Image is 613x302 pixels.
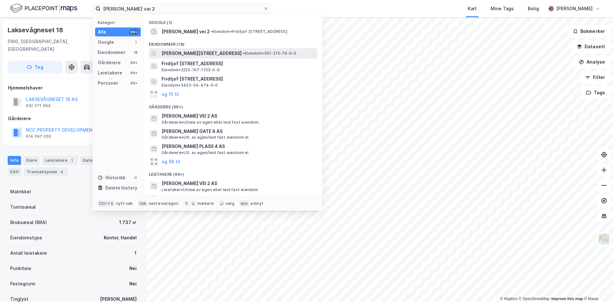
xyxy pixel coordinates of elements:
[162,158,180,166] button: og 96 til
[491,5,514,12] div: Mine Tags
[528,5,539,12] div: Bolig
[573,56,610,68] button: Analyse
[98,49,125,56] div: Eiendommer
[162,83,218,88] span: Eiendom • 3423-54-474-0-0
[10,203,36,211] div: Tomteareal
[162,187,258,192] span: Leietaker • Utleie av egen eller leid fast eiendom
[69,157,75,164] div: 1
[500,297,518,301] a: Mapbox
[162,28,210,35] span: [PERSON_NAME] vei 2
[162,135,250,140] span: Gårdeiere • Utl. av egen/leid fast eiendom el.
[10,249,47,257] div: Antall leietakere
[162,143,315,150] span: [PERSON_NAME] PLASS 4 AS
[10,3,77,14] img: logo.f888ab2527a4732fd821a326f86c7f29.svg
[567,25,610,38] button: Bokmerker
[581,86,610,99] button: Tags
[162,180,315,187] span: [PERSON_NAME] VEI 2 AS
[580,71,610,84] button: Filter
[149,201,179,206] div: neste kategori
[129,29,138,35] div: 99+
[26,103,51,108] div: 932 571 994
[162,60,315,67] span: Fridtjof [STREET_ADDRESS]
[468,5,477,12] div: Kart
[10,234,42,242] div: Eiendomstype
[162,150,250,155] span: Gårdeiere • Utl. av egen/leid fast eiendom el.
[138,200,148,207] div: tab
[98,200,115,207] div: Ctrl + k
[8,38,110,53] div: 5160, [GEOGRAPHIC_DATA], [GEOGRAPHIC_DATA]
[162,50,242,57] span: [PERSON_NAME][STREET_ADDRESS]
[8,25,64,35] div: Laksevågneset 18
[211,29,213,34] span: •
[104,234,137,242] div: Kontor, Handel
[250,201,263,206] div: avbryt
[162,120,259,125] span: Gårdeiere • Utleie av egen eller leid fast eiendom
[8,167,21,176] div: ESG
[243,51,245,56] span: •
[556,5,593,12] div: [PERSON_NAME]
[162,195,213,203] span: [PERSON_NAME] VEI 28
[226,201,234,206] div: velg
[129,70,138,75] div: 99+
[581,271,613,302] iframe: Chat Widget
[129,60,138,65] div: 99+
[162,90,179,98] button: og 15 til
[10,265,31,272] div: Punktleie
[144,167,322,178] div: Leietakere (99+)
[598,233,610,245] img: Z
[211,29,287,34] span: Eiendom • Fridtjof [STREET_ADDRESS]
[243,51,297,56] span: Eiendom • 301-215-74-0-0
[129,81,138,86] div: 99+
[98,59,121,66] div: Gårdeiere
[26,134,51,139] div: 914 597 056
[144,37,322,48] div: Eiendommer (18)
[80,156,112,165] div: Datasett
[162,75,315,83] span: Fridtjof [STREET_ADDRESS]
[10,188,31,196] div: Matrikkel
[116,201,133,206] div: nytt søk
[519,297,550,301] a: OpenStreetMap
[133,175,138,180] div: 0
[133,50,138,55] div: 18
[8,115,139,122] div: Gårdeiere
[98,38,114,46] div: Google
[98,69,122,77] div: Leietakere
[162,112,315,120] span: [PERSON_NAME] VEI 2 AS
[98,28,106,36] div: Alle
[551,297,583,301] a: Improve this map
[8,84,139,92] div: Hjemmelshaver
[59,169,65,175] div: 6
[42,156,78,165] div: Leietakere
[24,156,40,165] div: Eiere
[239,200,249,207] div: esc
[8,156,21,165] div: Info
[144,99,322,111] div: Gårdeiere (99+)
[105,184,137,192] div: Delete history
[162,67,220,73] span: Eiendom • 3222-107-1153-0-0
[571,40,610,53] button: Datasett
[101,4,263,13] input: Søk på adresse, matrikkel, gårdeiere, leietakere eller personer
[162,128,315,135] span: [PERSON_NAME] GATE 8 AS
[133,40,138,45] div: 1
[119,219,137,226] div: 1 737 ㎡
[129,265,137,272] div: Nei
[10,280,35,288] div: Festegrunn
[144,15,322,27] div: Google (1)
[8,61,63,74] button: Tag
[98,20,141,25] div: Kategori
[10,219,47,226] div: Bruksareal (BRA)
[98,174,125,182] div: Historikk
[134,249,137,257] div: 1
[129,280,137,288] div: Nei
[197,201,214,206] div: markere
[98,79,118,87] div: Personer
[24,167,68,176] div: Transaksjoner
